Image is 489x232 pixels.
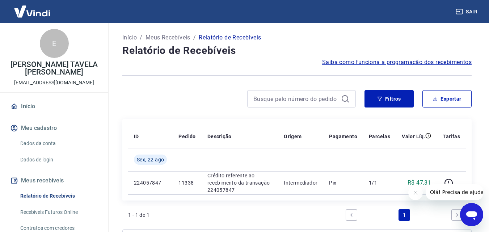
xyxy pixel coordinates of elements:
[134,179,167,186] p: 224057847
[408,178,431,187] p: R$ 47,31
[128,211,149,219] p: 1 - 1 de 1
[343,206,466,224] ul: Pagination
[253,93,338,104] input: Busque pelo número do pedido
[426,184,483,200] iframe: Mensagem da empresa
[178,133,195,140] p: Pedido
[137,156,164,163] span: Sex, 22 ago
[460,203,483,226] iframe: Botão para abrir a janela de mensagens
[329,179,357,186] p: Pix
[369,179,390,186] p: 1/1
[322,58,472,67] a: Saiba como funciona a programação dos recebimentos
[14,79,94,87] p: [EMAIL_ADDRESS][DOMAIN_NAME]
[17,152,100,167] a: Dados de login
[178,179,195,186] p: 11338
[451,209,463,221] a: Next page
[6,61,102,76] p: [PERSON_NAME] TAVELA [PERSON_NAME]
[140,33,142,42] p: /
[9,120,100,136] button: Meu cadastro
[408,186,423,200] iframe: Fechar mensagem
[9,98,100,114] a: Início
[199,33,261,42] p: Relatório de Recebíveis
[284,133,302,140] p: Origem
[346,209,357,221] a: Previous page
[284,179,317,186] p: Intermediador
[402,133,425,140] p: Valor Líq.
[207,172,272,194] p: Crédito referente ao recebimento da transação 224057847
[454,5,480,18] button: Sair
[146,33,190,42] a: Meus Recebíveis
[364,90,414,107] button: Filtros
[9,0,56,22] img: Vindi
[122,33,137,42] a: Início
[17,205,100,220] a: Recebíveis Futuros Online
[9,173,100,189] button: Meus recebíveis
[329,133,357,140] p: Pagamento
[122,43,472,58] h4: Relatório de Recebíveis
[17,136,100,151] a: Dados da conta
[17,189,100,203] a: Relatório de Recebíveis
[399,209,410,221] a: Page 1 is your current page
[422,90,472,107] button: Exportar
[369,133,390,140] p: Parcelas
[40,29,69,58] div: E
[193,33,196,42] p: /
[134,133,139,140] p: ID
[443,133,460,140] p: Tarifas
[4,5,61,11] span: Olá! Precisa de ajuda?
[207,133,232,140] p: Descrição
